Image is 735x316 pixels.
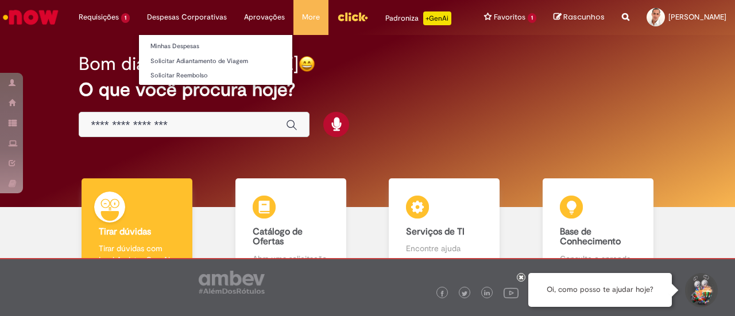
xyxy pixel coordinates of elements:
[494,11,525,23] span: Favoritos
[406,243,482,254] p: Encontre ajuda
[385,11,451,25] div: Padroniza
[79,11,119,23] span: Requisições
[79,54,299,74] h2: Bom dia, [PERSON_NAME]
[521,178,675,278] a: Base de Conhecimento Consulte e aprenda
[147,11,227,23] span: Despesas Corporativas
[337,8,368,25] img: click_logo_yellow_360x200.png
[99,226,151,237] b: Tirar dúvidas
[139,55,292,68] a: Solicitar Adiantamento de Viagem
[683,273,718,307] button: Iniciar Conversa de Suporte
[504,285,519,300] img: logo_footer_youtube.png
[528,273,672,307] div: Oi, como posso te ajudar hoje?
[253,226,303,248] b: Catálogo de Ofertas
[406,226,465,237] b: Serviços de TI
[199,271,265,294] img: logo_footer_ambev_rotulo_gray.png
[214,178,368,278] a: Catálogo de Ofertas Abra uma solicitação
[299,56,315,72] img: happy-face.png
[560,253,636,264] p: Consulte e aprenda
[563,11,605,22] span: Rascunhos
[484,290,490,297] img: logo_footer_linkedin.png
[253,253,329,264] p: Abra uma solicitação
[138,34,293,85] ul: Despesas Corporativas
[1,6,60,29] img: ServiceNow
[668,12,726,22] span: [PERSON_NAME]
[244,11,285,23] span: Aprovações
[139,69,292,82] a: Solicitar Reembolso
[121,13,130,23] span: 1
[423,11,451,25] p: +GenAi
[139,40,292,53] a: Minhas Despesas
[462,291,467,297] img: logo_footer_twitter.png
[99,243,175,266] p: Tirar dúvidas com Lupi Assist e Gen Ai
[528,13,536,23] span: 1
[302,11,320,23] span: More
[60,178,214,278] a: Tirar dúvidas Tirar dúvidas com Lupi Assist e Gen Ai
[439,291,445,297] img: logo_footer_facebook.png
[367,178,521,278] a: Serviços de TI Encontre ajuda
[560,226,621,248] b: Base de Conhecimento
[79,80,656,100] h2: O que você procura hoje?
[554,12,605,23] a: Rascunhos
